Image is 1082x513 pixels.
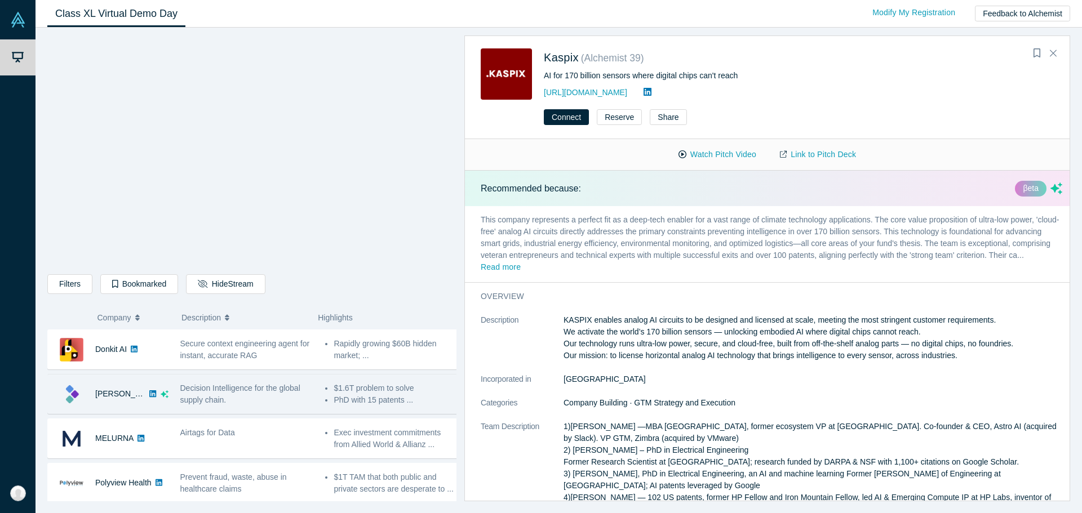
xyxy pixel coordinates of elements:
[667,145,768,164] button: Watch Pitch Video
[544,88,627,97] a: [URL][DOMAIN_NAME]
[465,206,1078,282] p: This company represents a perfect fit as a deep-tech enabler for a vast range of climate technolo...
[318,313,352,322] span: Highlights
[95,434,134,443] a: MELURNA
[564,373,1062,385] dd: [GEOGRAPHIC_DATA]
[650,109,686,125] button: Share
[544,51,579,64] a: Kaspix
[1029,46,1045,61] button: Bookmark
[186,274,265,294] button: HideStream
[95,478,152,487] a: Polyview Health
[481,291,1046,302] h3: overview
[60,471,83,495] img: Polyview Health's Logo
[861,3,967,23] a: Modify My Registration
[60,427,83,450] img: MELURNA's Logo
[544,109,589,125] button: Connect
[161,390,168,398] svg: dsa ai sparkles
[95,345,127,354] a: Donkit AI
[334,338,458,362] li: Rapidly growing $60B hidden market; ...
[768,145,868,164] a: Link to Pitch Deck
[581,52,644,64] small: ( Alchemist 39 )
[47,274,92,294] button: Filters
[60,338,83,362] img: Donkit AI's Logo
[334,382,458,394] li: $1.6T problem to solve
[481,48,532,100] img: Kaspix's Logo
[544,70,920,82] div: AI for 170 billion sensors where digital chips can't reach
[1050,182,1062,194] svg: dsa ai sparkles
[48,37,456,266] iframe: Alchemist Class XL Demo Day: Vault
[334,427,458,450] li: Exec investment commitments from Allied World & Allianz ...
[60,382,83,406] img: Kimaru AI's Logo
[334,394,458,406] li: PhD with 15 patents ...
[334,471,458,495] li: $1T TAM that both public and private sectors are desperate to ...
[10,485,26,501] img: Vlad Stoicescu's Account
[564,398,735,407] span: Company Building · GTM Strategy and Execution
[180,339,310,360] span: Secure context engineering agent for instant, accurate RAG
[1015,181,1046,197] div: βeta
[97,306,170,329] button: Company
[481,182,581,195] p: Recommended because:
[975,6,1070,21] button: Feedback to Alchemist
[181,306,221,329] span: Description
[1045,44,1062,63] button: Close
[481,373,564,397] dt: Incorporated in
[97,306,131,329] span: Company
[481,397,564,421] dt: Categories
[481,314,564,373] dt: Description
[597,109,642,125] button: Reserve
[564,314,1062,362] p: KASPIX enables analog AI circuits to be designed and licensed at scale, meeting the most stringen...
[481,261,521,274] button: Read more
[95,389,160,398] a: [PERSON_NAME]
[10,12,26,28] img: Alchemist Vault Logo
[180,472,287,493] span: Prevent fraud, waste, abuse in healthcare claims
[181,306,306,329] button: Description
[47,1,185,27] a: Class XL Virtual Demo Day
[180,383,300,404] span: Decision Intelligence for the global supply chain.
[180,428,235,437] span: Airtags for Data
[100,274,178,294] button: Bookmarked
